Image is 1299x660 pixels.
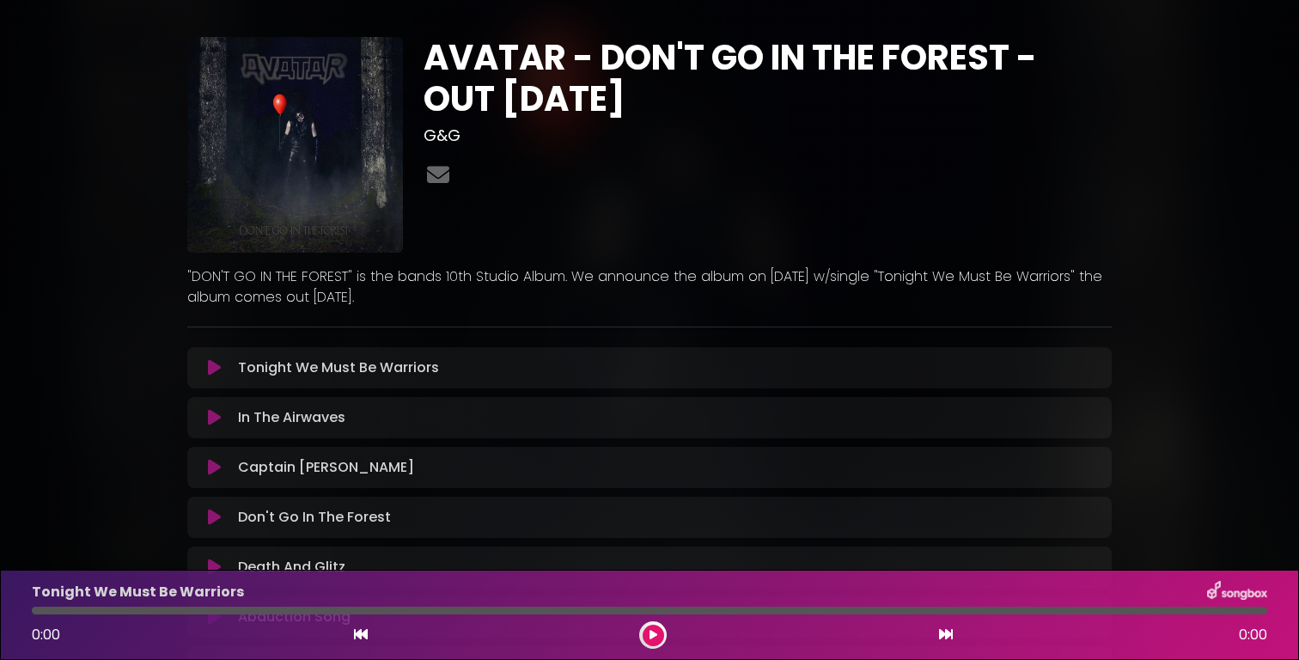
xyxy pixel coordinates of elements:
p: Captain [PERSON_NAME] [238,457,414,478]
span: 0:00 [32,625,60,645]
p: Tonight We Must Be Warriors [32,582,244,602]
img: songbox-logo-white.png [1207,581,1267,603]
p: In The Airwaves [238,407,345,428]
p: "DON'T GO IN THE FOREST" is the bands 10th Studio Album. We announce the album on [DATE] w/single... [187,266,1112,308]
h1: AVATAR - DON'T GO IN THE FOREST - OUT [DATE] [424,37,1112,119]
p: Don't Go In The Forest [238,507,391,528]
p: Tonight We Must Be Warriors [238,357,439,378]
p: Death And Glitz [238,557,345,577]
img: F2dxkizfSxmxPj36bnub [187,37,403,253]
span: 0:00 [1239,625,1267,645]
h3: G&G [424,126,1112,145]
